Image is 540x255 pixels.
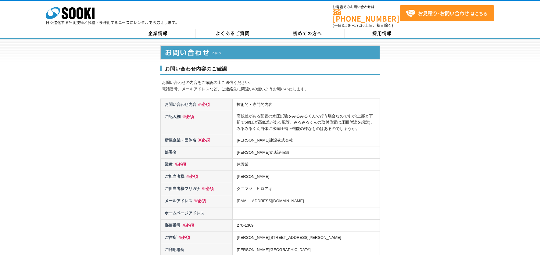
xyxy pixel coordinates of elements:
[233,171,380,183] td: [PERSON_NAME]
[200,186,214,191] span: ※必須
[233,134,380,146] td: [PERSON_NAME]建設株式会社
[400,5,494,21] a: お見積り･お問い合わせはこちら
[333,5,400,9] span: お電話でのお問い合わせは
[233,232,380,244] td: [PERSON_NAME][STREET_ADDRESS][PERSON_NAME]
[160,146,233,159] th: 部署名
[160,45,380,59] img: お問い合わせ
[233,146,380,159] td: [PERSON_NAME]支店設備部
[233,195,380,207] td: [EMAIL_ADDRESS][DOMAIN_NAME]
[160,207,233,220] th: ホームページアドレス
[233,111,380,134] td: 高低差がある配管の水圧試験をみるみるくんで行う場合なのですが(上部と下部で5mほど高低差がある配管。みるみるくんの取付位置は床面付近を想定)、みるみるくん自体に水頭圧補正機能の様なものはあるので...
[233,99,380,111] td: 技術的・専門的内容
[173,162,186,167] span: ※必須
[121,29,195,38] a: 企業情報
[162,80,380,92] p: お問い合わせの内容をご確認の上ご送信ください。 電話番号、メールアドレスなど、ご連絡先に間違いの無いようお願いいたします。
[406,9,488,18] span: はこちら
[160,171,233,183] th: ご担当者様
[160,183,233,195] th: ご担当者様フリガナ
[192,199,206,203] span: ※必須
[418,9,469,17] strong: お見積り･お問い合わせ
[160,220,233,232] th: 郵便番号
[345,29,420,38] a: 採用情報
[160,99,233,111] th: お問い合わせ内容
[333,9,400,22] a: [PHONE_NUMBER]
[181,114,194,119] span: ※必須
[354,23,365,28] span: 17:30
[160,111,233,134] th: ご記入欄
[233,183,380,195] td: クニマツ ヒロアキ
[160,66,380,75] h3: お問い合わせ内容のご確認
[160,159,233,171] th: 業種
[233,220,380,232] td: 270-1369
[342,23,350,28] span: 8:50
[181,223,194,228] span: ※必須
[177,235,190,240] span: ※必須
[184,174,198,179] span: ※必須
[196,138,210,142] span: ※必須
[160,134,233,146] th: 所属企業・団体名
[233,159,380,171] td: 建設業
[160,195,233,207] th: メールアドレス
[196,102,210,107] span: ※必須
[333,23,393,28] span: (平日 ～ 土日、祝日除く)
[160,232,233,244] th: ご住所
[293,30,322,37] span: 初めての方へ
[195,29,270,38] a: よくあるご質問
[270,29,345,38] a: 初めての方へ
[46,21,179,24] p: 日々進化する計測技術と多種・多様化するニーズにレンタルでお応えします。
